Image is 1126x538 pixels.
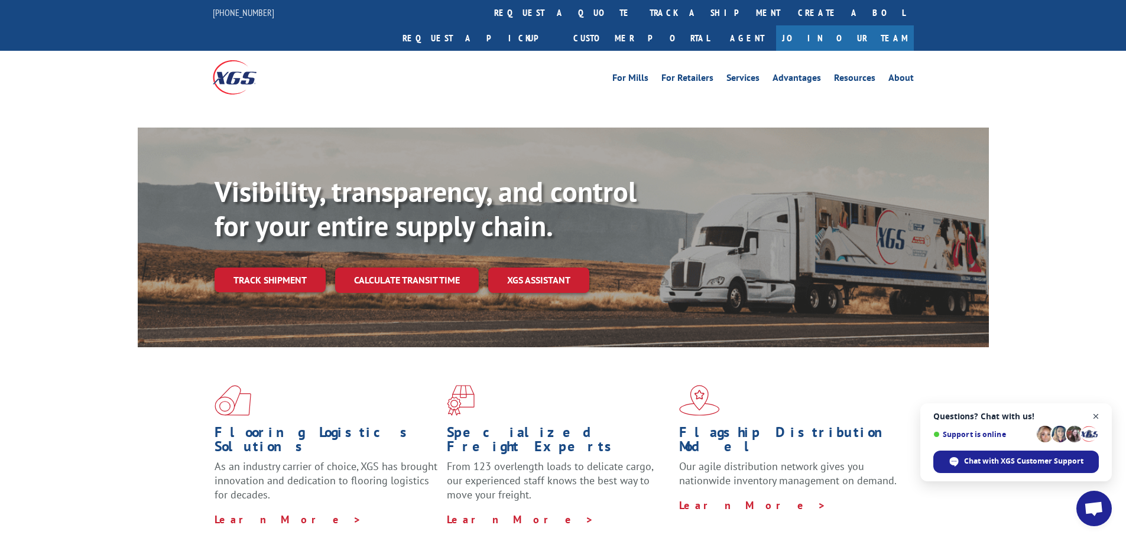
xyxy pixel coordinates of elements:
[661,73,713,86] a: For Retailers
[933,412,1099,421] span: Questions? Chat with us!
[215,173,637,244] b: Visibility, transparency, and control for your entire supply chain.
[718,25,776,51] a: Agent
[726,73,760,86] a: Services
[447,385,475,416] img: xgs-icon-focused-on-flooring-red
[679,385,720,416] img: xgs-icon-flagship-distribution-model-red
[215,385,251,416] img: xgs-icon-total-supply-chain-intelligence-red
[447,513,594,526] a: Learn More >
[335,268,479,293] a: Calculate transit time
[488,268,589,293] a: XGS ASSISTANT
[773,73,821,86] a: Advantages
[679,425,903,459] h1: Flagship Distribution Model
[834,73,875,86] a: Resources
[447,459,670,512] p: From 123 overlength loads to delicate cargo, our experienced staff knows the best way to move you...
[933,451,1099,473] div: Chat with XGS Customer Support
[215,425,438,459] h1: Flooring Logistics Solutions
[213,6,274,18] a: [PHONE_NUMBER]
[1076,491,1112,526] div: Open chat
[564,25,718,51] a: Customer Portal
[933,430,1033,439] span: Support is online
[215,513,362,526] a: Learn More >
[1089,409,1104,424] span: Close chat
[776,25,914,51] a: Join Our Team
[888,73,914,86] a: About
[679,498,826,512] a: Learn More >
[215,459,437,501] span: As an industry carrier of choice, XGS has brought innovation and dedication to flooring logistics...
[679,459,897,487] span: Our agile distribution network gives you nationwide inventory management on demand.
[612,73,648,86] a: For Mills
[447,425,670,459] h1: Specialized Freight Experts
[964,456,1083,467] span: Chat with XGS Customer Support
[394,25,564,51] a: Request a pickup
[215,268,326,292] a: Track shipment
